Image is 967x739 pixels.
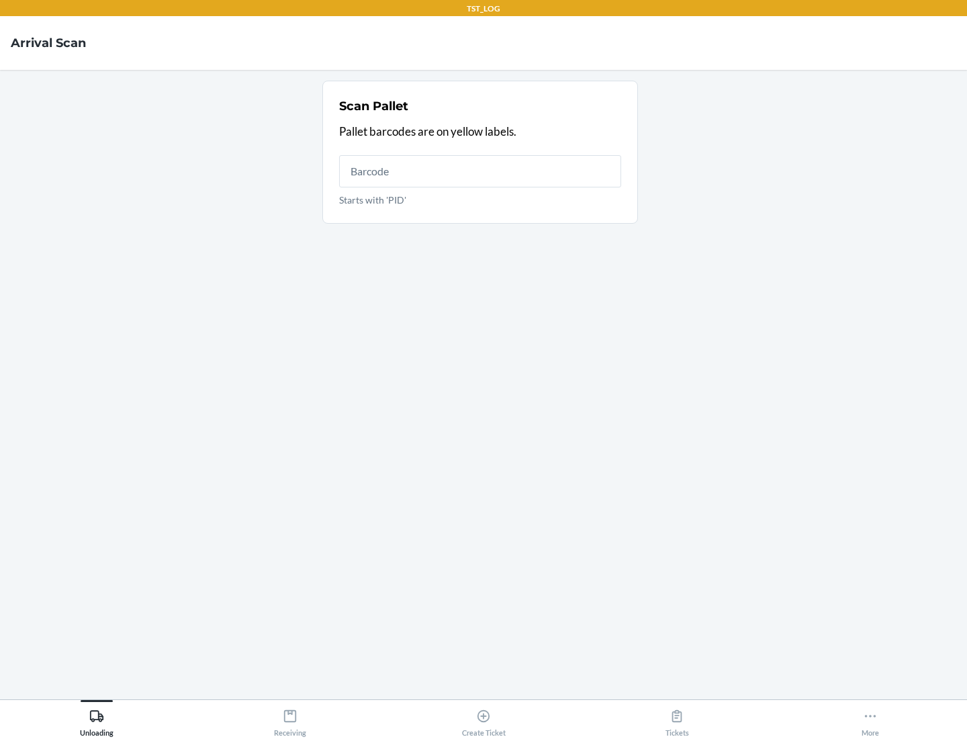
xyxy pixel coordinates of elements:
[80,703,113,737] div: Unloading
[274,703,306,737] div: Receiving
[774,700,967,737] button: More
[11,34,86,52] h4: Arrival Scan
[339,193,621,207] p: Starts with 'PID'
[193,700,387,737] button: Receiving
[339,155,621,187] input: Starts with 'PID'
[339,123,621,140] p: Pallet barcodes are on yellow labels.
[387,700,580,737] button: Create Ticket
[467,3,500,15] p: TST_LOG
[462,703,506,737] div: Create Ticket
[862,703,879,737] div: More
[339,97,408,115] h2: Scan Pallet
[580,700,774,737] button: Tickets
[665,703,689,737] div: Tickets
